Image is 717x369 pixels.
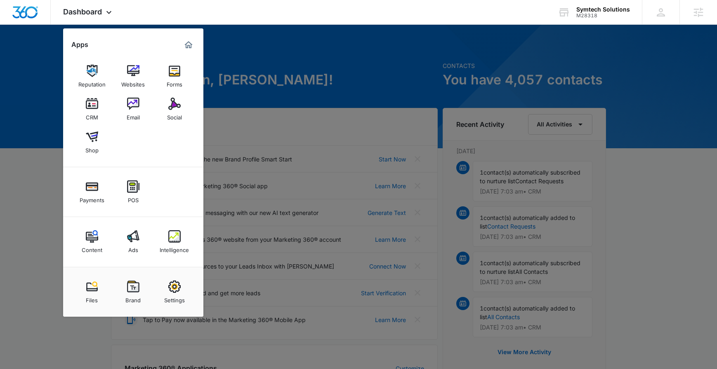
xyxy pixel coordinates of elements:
a: Brand [118,276,149,308]
div: Email [127,110,140,121]
a: Forms [159,61,190,92]
div: Websites [121,77,145,88]
a: Websites [118,61,149,92]
div: Brand [125,293,141,304]
a: Social [159,93,190,125]
div: account id [576,13,630,19]
div: POS [128,193,139,203]
div: Ads [128,243,138,253]
div: Settings [164,293,185,304]
span: Dashboard [63,7,102,16]
div: Files [86,293,98,304]
a: Reputation [76,61,108,92]
h2: Apps [71,41,88,49]
div: Forms [167,77,182,88]
div: CRM [86,110,98,121]
a: CRM [76,93,108,125]
a: Content [76,226,108,257]
div: Content [82,243,102,253]
a: Marketing 360® Dashboard [182,38,195,51]
a: Ads [118,226,149,257]
a: Email [118,93,149,125]
div: Shop [85,143,99,154]
a: Shop [76,126,108,158]
div: Reputation [78,77,106,88]
div: Payments [80,193,104,203]
a: Files [76,276,108,308]
a: Intelligence [159,226,190,257]
a: Payments [76,176,108,208]
div: Intelligence [160,243,189,253]
div: Social [167,110,182,121]
div: account name [576,6,630,13]
a: Settings [159,276,190,308]
a: POS [118,176,149,208]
